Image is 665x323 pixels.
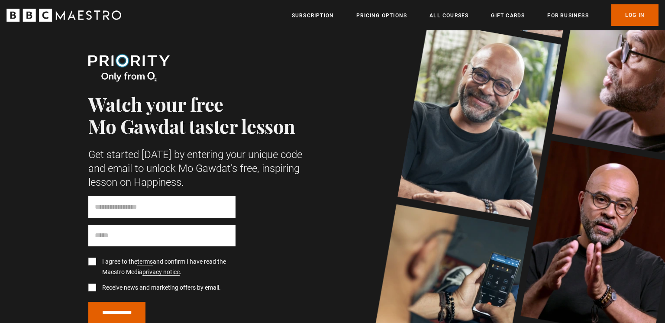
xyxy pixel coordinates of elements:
nav: Primary [292,4,659,26]
a: Pricing Options [356,11,407,20]
a: Subscription [292,11,334,20]
a: Log In [611,4,659,26]
svg: BBC Maestro [6,9,121,22]
a: For business [547,11,588,20]
label: I agree to the and confirm I have read the Maestro Media . [99,257,236,278]
a: terms [137,258,153,265]
h1: Watch your free Mo Gawdat taster lesson [88,93,309,137]
a: Gift Cards [491,11,525,20]
a: privacy notice [142,268,180,276]
label: Receive news and marketing offers by email. [99,283,221,293]
a: All Courses [429,11,468,20]
p: Get started [DATE] by entering your unique code and email to unlock Mo Gawdat's free, inspiring l... [88,148,309,189]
